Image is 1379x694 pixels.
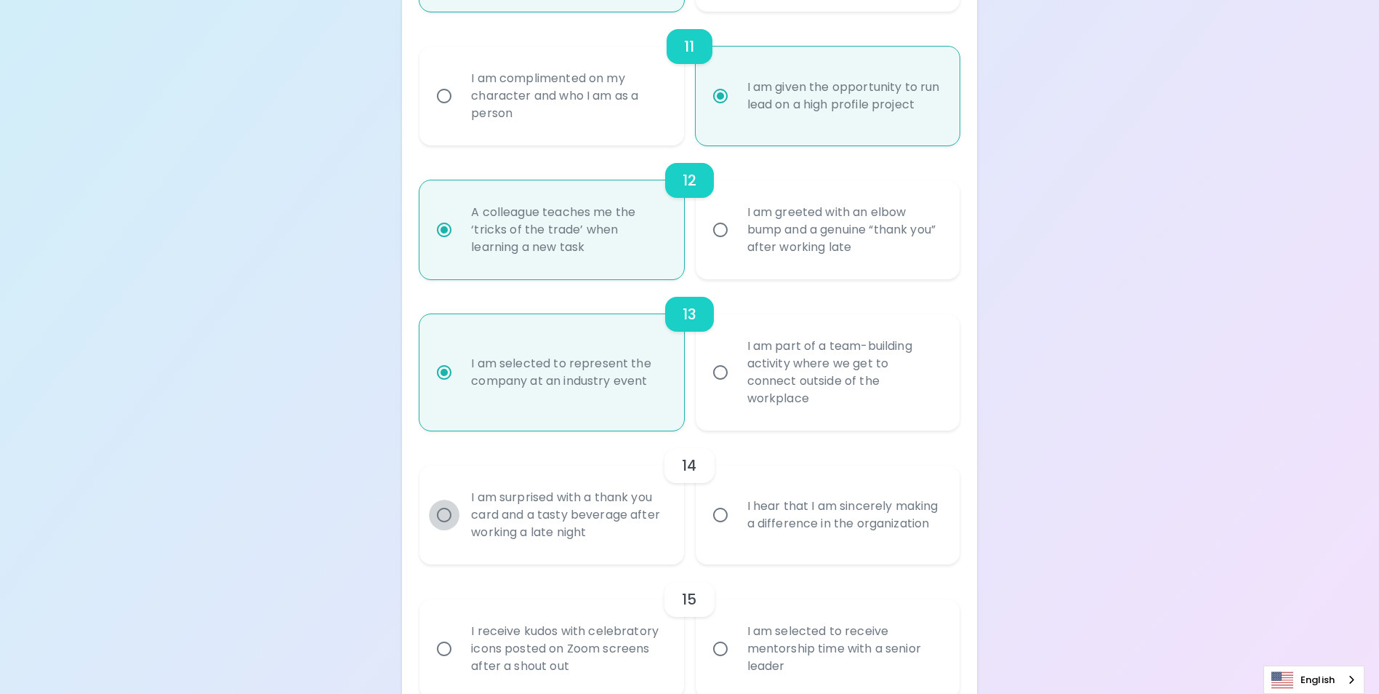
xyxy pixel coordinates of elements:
[1264,666,1364,693] a: English
[1263,666,1364,694] div: Language
[1263,666,1364,694] aside: Language selected: English
[683,169,696,192] h6: 12
[459,338,675,407] div: I am selected to represent the company at an industry event
[682,588,696,611] h6: 15
[736,186,952,274] div: I am greeted with an elbow bump and a genuine “thank you” after working late
[459,605,675,693] div: I receive kudos with celebratory icons posted on Zoom screens after a shout out
[736,605,952,693] div: I am selected to receive mentorship time with a senior leader
[419,279,959,431] div: choice-group-check
[736,480,952,550] div: I hear that I am sincerely making a difference in the organization
[736,61,952,131] div: I am given the opportunity to run lead on a high profile project
[683,303,696,326] h6: 13
[459,471,675,559] div: I am surprised with a thank you card and a tasty beverage after working a late night
[459,52,675,140] div: I am complimented on my character and who I am as a person
[419,145,959,279] div: choice-group-check
[419,431,959,565] div: choice-group-check
[419,12,959,145] div: choice-group-check
[682,454,696,477] h6: 14
[459,186,675,274] div: A colleague teaches me the ‘tricks of the trade’ when learning a new task
[736,320,952,425] div: I am part of a team-building activity where we get to connect outside of the workplace
[684,35,694,58] h6: 11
